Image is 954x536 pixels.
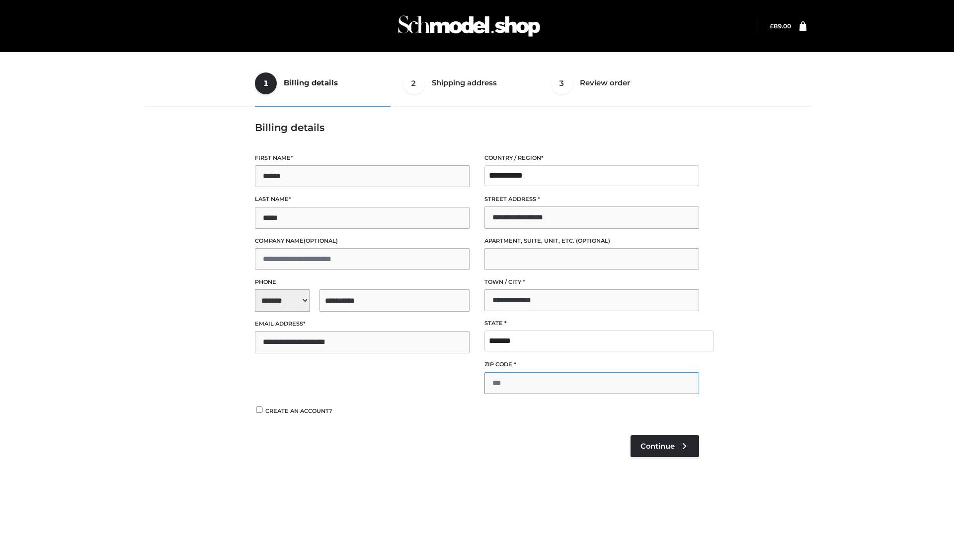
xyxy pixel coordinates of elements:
label: Company name [255,236,470,246]
bdi: 89.00 [770,22,791,30]
input: Create an account? [255,406,264,413]
span: (optional) [576,237,610,244]
h3: Billing details [255,122,699,134]
label: ZIP Code [484,360,699,369]
span: £ [770,22,774,30]
label: Phone [255,277,470,287]
label: Country / Region [484,153,699,163]
label: Last name [255,195,470,204]
img: Schmodel Admin 964 [395,6,544,46]
label: Apartment, suite, unit, etc. [484,236,699,246]
a: £89.00 [770,22,791,30]
a: Continue [631,435,699,457]
label: Street address [484,195,699,204]
label: Email address [255,319,470,329]
span: (optional) [304,237,338,244]
label: State [484,319,699,328]
label: Town / City [484,277,699,287]
label: First name [255,153,470,163]
span: Create an account? [265,407,332,414]
span: Continue [640,442,675,451]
